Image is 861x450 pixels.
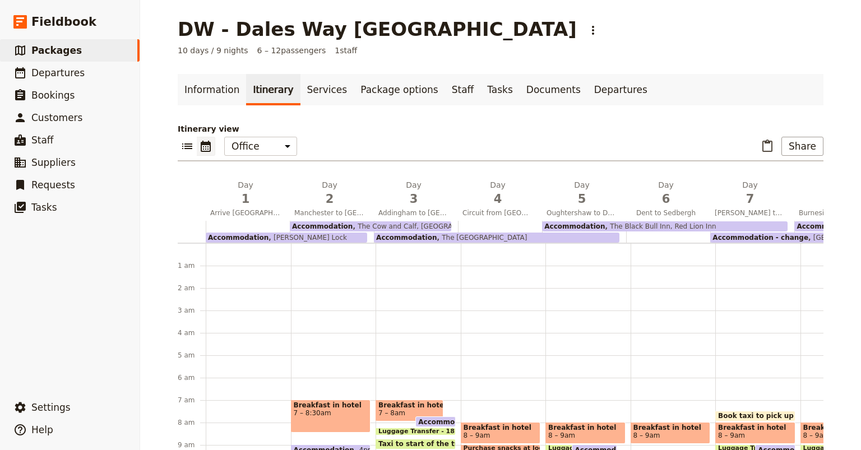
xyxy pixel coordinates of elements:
span: Accommodation [292,222,353,230]
span: Settings [31,402,71,413]
span: 8 – 9am [548,432,575,439]
div: 1 am [178,261,206,270]
span: Accommodation - change [712,234,808,242]
span: Fieldbook [31,13,96,30]
span: Tasks [31,202,57,213]
span: Luggage Transfer - 18kg maxium weight [378,428,523,435]
span: Breakfast in hotel [378,401,441,409]
button: Day7[PERSON_NAME] to Burneside [710,179,794,221]
div: Breakfast in hotel8 – 9am [715,422,795,444]
span: Accommodation [376,234,437,242]
button: Day5Oughtershaw to Dent [542,179,626,221]
span: The [GEOGRAPHIC_DATA] [437,234,527,242]
div: 6 am [178,373,206,382]
div: Book taxi to pick up at [GEOGRAPHIC_DATA] [715,411,795,421]
span: Accommodation [418,418,484,425]
h2: Day [294,179,365,207]
span: Addingham to [GEOGRAPHIC_DATA] [374,208,453,217]
span: Oughtershaw to Dent [542,208,622,217]
div: Breakfast in hotel8 – 9am [545,422,626,444]
span: 8 – 9am [718,432,745,439]
span: Breakfast in hotel [718,424,793,432]
a: Departures [587,74,654,105]
div: AccommodationThe [GEOGRAPHIC_DATA] [374,233,619,243]
h2: Day [547,179,617,207]
span: 5 [547,191,617,207]
div: Breakfast in hotel8 – 9am [631,422,711,444]
button: List view [178,137,197,156]
button: Actions [584,21,603,40]
button: Paste itinerary item [758,137,777,156]
a: Package options [354,74,445,105]
a: Itinerary [246,74,300,105]
span: Departures [31,67,85,78]
button: Day6Dent to Sedbergh [626,179,710,221]
span: 6 – 12 passengers [257,45,326,56]
h2: Day [631,179,701,207]
span: The Cow and Calf, [GEOGRAPHIC_DATA] [353,222,492,230]
span: Requests [31,179,75,191]
button: Share [781,137,823,156]
a: Information [178,74,246,105]
div: Breakfast in hotel7 – 8:30am [291,400,371,433]
span: 7 – 8:30am [294,409,368,417]
a: Tasks [480,74,520,105]
div: Breakfast in hotel7 – 8am [376,400,443,421]
span: 10 days / 9 nights [178,45,248,56]
span: Staff [31,134,54,146]
button: Day4Circuit from [GEOGRAPHIC_DATA] [458,179,542,221]
button: Day1Arrive [GEOGRAPHIC_DATA] [206,179,290,221]
h2: Day [462,179,533,207]
div: 3 am [178,306,206,315]
button: Calendar view [197,137,215,156]
span: Breakfast in hotel [464,424,538,432]
span: Bookings [31,90,75,101]
div: Accommodation[PERSON_NAME] Lock [206,233,367,243]
a: Staff [445,74,481,105]
span: 8 – 9am [633,432,660,439]
span: Breakfast in hotel [633,424,708,432]
span: Arrive [GEOGRAPHIC_DATA] [206,208,285,217]
a: Documents [520,74,587,105]
span: 8 – 9am [803,432,830,439]
div: 9 am [178,440,206,449]
span: Help [31,424,53,435]
span: [PERSON_NAME] Lock [269,234,347,242]
div: AccommodationThe Cow and Calf, [GEOGRAPHIC_DATA] [290,221,451,231]
span: The Black Bull Inn, Red Lion Inn [605,222,716,230]
span: Suppliers [31,157,76,168]
span: Breakfast in hotel [294,401,368,409]
h1: DW - Dales Way [GEOGRAPHIC_DATA] [178,18,577,40]
div: Accommodation [415,416,455,427]
span: 7 [715,191,785,207]
div: 5 am [178,351,206,360]
h2: Day [210,179,281,207]
h2: Day [378,179,449,207]
span: 1 [210,191,281,207]
div: 2 am [178,284,206,293]
span: Circuit from [GEOGRAPHIC_DATA] [458,208,538,217]
span: Dent to Sedbergh [626,208,706,217]
span: 4 [462,191,533,207]
div: Breakfast in hotel8 – 9am [461,422,541,444]
div: AccommodationThe Black Bull Inn, Red Lion Inn [542,221,788,231]
span: Taxi to start of the trail. [378,440,474,448]
h2: Day [715,179,785,207]
div: Luggage Transfer - 18kg maxium weight [376,428,456,435]
div: Taxi to start of the trail. [376,439,456,449]
p: Itinerary view [178,123,823,134]
div: 7 am [178,396,206,405]
span: Packages [31,45,82,56]
div: 4 am [178,328,206,337]
span: 3 [378,191,449,207]
a: Services [300,74,354,105]
button: Day2Manchester to [GEOGRAPHIC_DATA] [290,179,374,221]
span: Customers [31,112,82,123]
span: Accommodation [544,222,605,230]
div: 8 am [178,418,206,427]
span: 7 – 8am [378,409,405,417]
span: 8 – 9am [464,432,490,439]
button: Day3Addingham to [GEOGRAPHIC_DATA] [374,179,458,221]
span: 6 [631,191,701,207]
span: Breakfast in hotel [548,424,623,432]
